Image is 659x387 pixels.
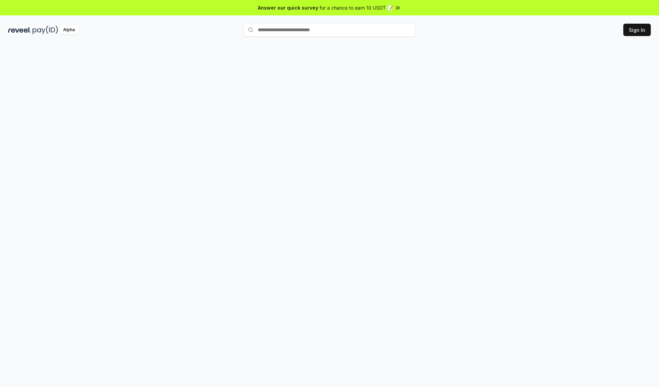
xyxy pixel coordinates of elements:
span: for a chance to earn 10 USDT 📝 [320,4,393,11]
img: reveel_dark [8,26,31,34]
img: pay_id [33,26,58,34]
button: Sign In [623,24,651,36]
span: Answer our quick survey [258,4,318,11]
div: Alpha [59,26,79,34]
